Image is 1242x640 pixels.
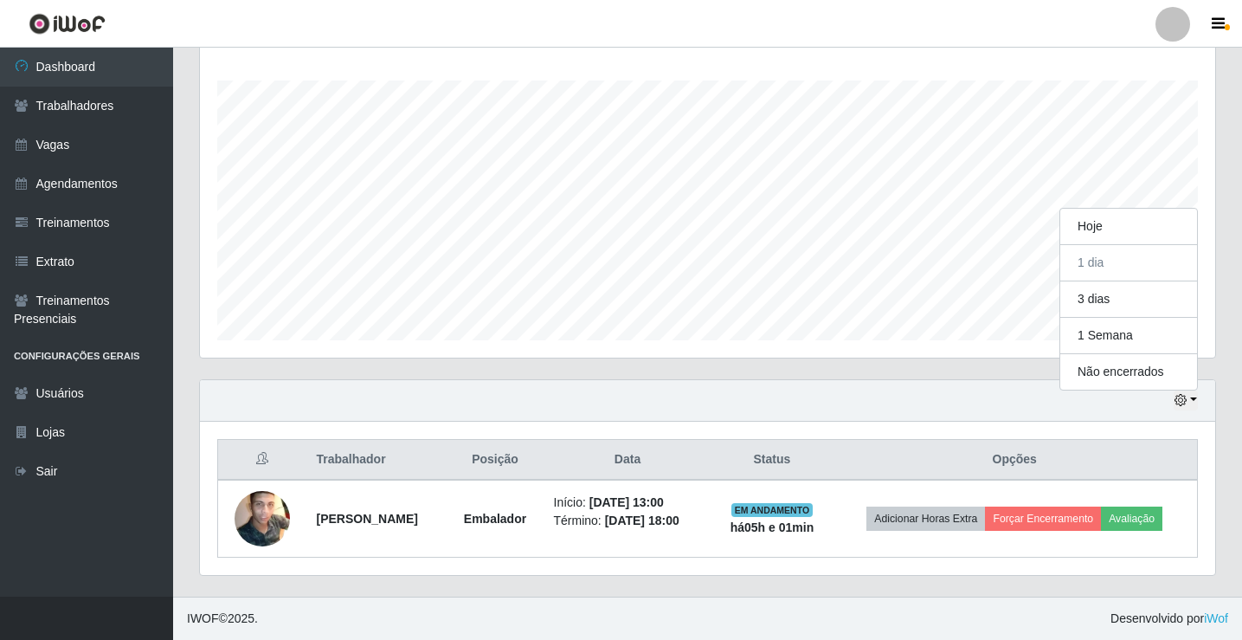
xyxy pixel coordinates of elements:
li: Término: [554,512,702,530]
span: EM ANDAMENTO [731,503,814,517]
button: Não encerrados [1060,354,1197,390]
span: IWOF [187,611,219,625]
time: [DATE] 18:00 [605,514,679,527]
button: Adicionar Horas Extra [866,507,985,531]
button: 3 dias [1060,281,1197,318]
button: Hoje [1060,209,1197,245]
th: Opções [832,440,1197,481]
img: CoreUI Logo [29,13,106,35]
strong: Embalador [464,512,526,526]
li: Início: [554,494,702,512]
span: Desenvolvido por [1110,610,1228,628]
button: 1 dia [1060,245,1197,281]
th: Data [544,440,712,481]
th: Posição [447,440,543,481]
img: 1716941011713.jpeg [235,484,290,553]
th: Trabalhador [306,440,447,481]
span: © 2025 . [187,610,258,628]
a: iWof [1204,611,1228,625]
time: [DATE] 13:00 [589,495,664,509]
strong: há 05 h e 01 min [730,520,814,534]
button: Forçar Encerramento [985,507,1101,531]
strong: [PERSON_NAME] [316,512,417,526]
button: Avaliação [1101,507,1162,531]
button: 1 Semana [1060,318,1197,354]
th: Status [712,440,833,481]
